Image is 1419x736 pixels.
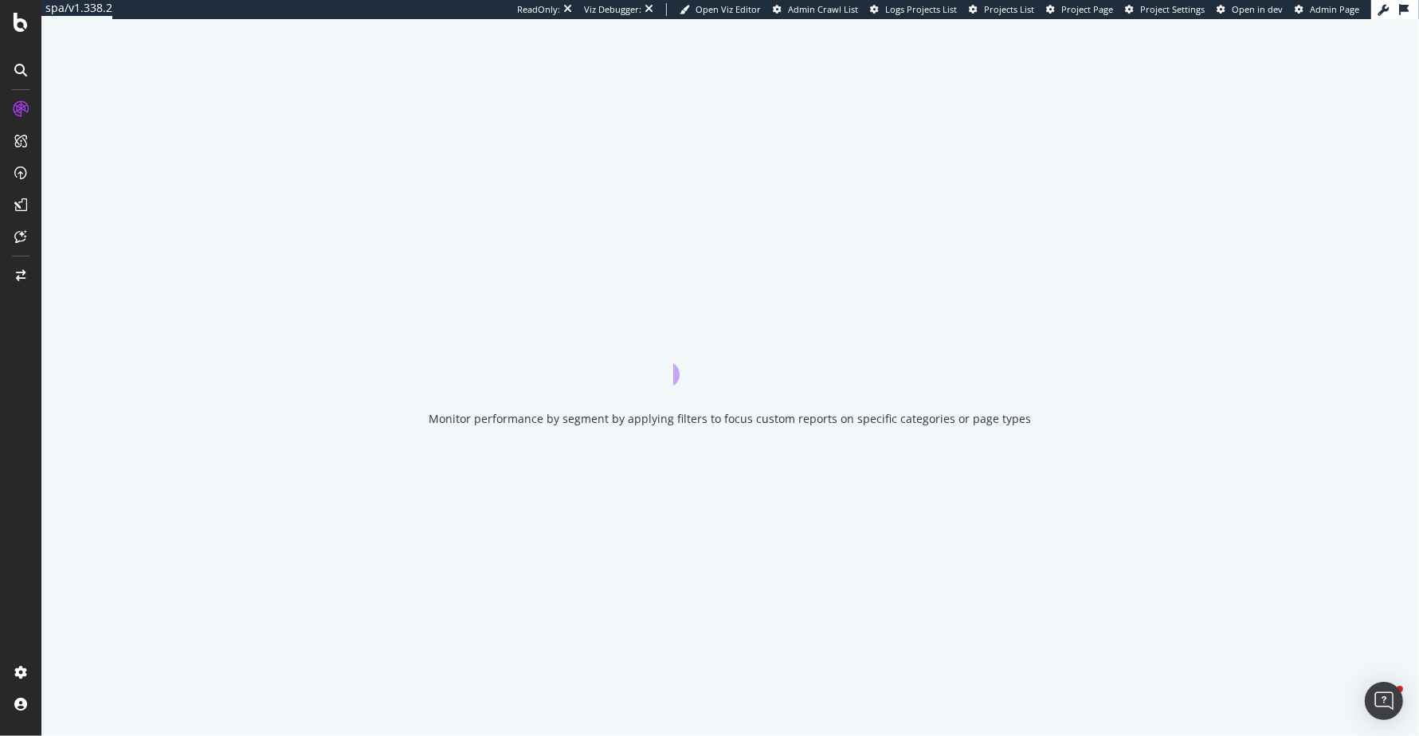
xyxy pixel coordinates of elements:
a: Open Viz Editor [680,3,761,16]
div: ReadOnly: [517,3,560,16]
a: Projects List [969,3,1034,16]
span: Open Viz Editor [696,3,761,15]
span: Project Settings [1140,3,1205,15]
div: Monitor performance by segment by applying filters to focus custom reports on specific categories... [429,411,1032,427]
span: Project Page [1061,3,1113,15]
a: Logs Projects List [870,3,957,16]
div: Open Intercom Messenger [1365,682,1403,720]
span: Logs Projects List [885,3,957,15]
a: Project Page [1046,3,1113,16]
a: Admin Page [1295,3,1359,16]
a: Project Settings [1125,3,1205,16]
span: Open in dev [1232,3,1283,15]
span: Admin Page [1310,3,1359,15]
a: Open in dev [1217,3,1283,16]
div: Viz Debugger: [584,3,641,16]
a: Admin Crawl List [773,3,858,16]
span: Admin Crawl List [788,3,858,15]
div: animation [673,328,788,386]
span: Projects List [984,3,1034,15]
